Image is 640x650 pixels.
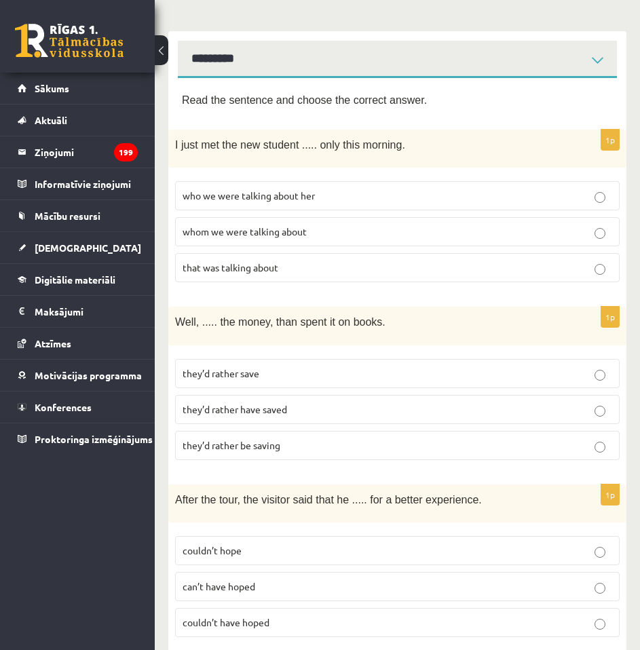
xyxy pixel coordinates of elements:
span: Mācību resursi [35,210,100,222]
a: Proktoringa izmēģinājums [18,423,138,455]
span: After the tour, the visitor said that he ..... for a better experience. [175,494,482,505]
span: Well, ..... the money, than spent it on books. [175,316,385,328]
a: Atzīmes [18,328,138,359]
a: Sākums [18,73,138,104]
p: 1p [601,129,620,151]
span: Aktuāli [35,114,67,126]
span: I just met the new student ..... only this morning. [175,139,405,151]
span: Motivācijas programma [35,369,142,381]
a: Rīgas 1. Tālmācības vidusskola [15,24,124,58]
a: Digitālie materiāli [18,264,138,295]
span: they’d rather save [183,367,259,379]
legend: Informatīvie ziņojumi [35,168,138,199]
input: couldn’t hope [595,547,605,558]
legend: Ziņojumi [35,136,138,168]
input: can’t have hoped [595,583,605,594]
span: who we were talking about her [183,189,315,202]
span: they’d rather have saved [183,403,287,415]
span: couldn’t hope [183,544,242,556]
a: Aktuāli [18,104,138,136]
span: couldn’t have hoped [183,616,269,628]
span: they’d rather be saving [183,439,280,451]
span: Read the sentence and choose the correct answer. [182,94,427,106]
span: Atzīmes [35,337,71,349]
a: Informatīvie ziņojumi [18,168,138,199]
input: whom we were talking about [595,228,605,239]
a: Maksājumi [18,296,138,327]
span: Proktoringa izmēģinājums [35,433,153,445]
input: they’d rather be saving [595,442,605,453]
input: who we were talking about her [595,192,605,203]
legend: Maksājumi [35,296,138,327]
span: can’t have hoped [183,580,255,592]
p: 1p [601,306,620,328]
span: Sākums [35,82,69,94]
a: Ziņojumi199 [18,136,138,168]
i: 199 [114,143,138,161]
input: couldn’t have hoped [595,619,605,630]
a: [DEMOGRAPHIC_DATA] [18,232,138,263]
a: Konferences [18,391,138,423]
span: Digitālie materiāli [35,273,115,286]
p: 1p [601,484,620,505]
input: that was talking about [595,264,605,275]
a: Mācību resursi [18,200,138,231]
span: [DEMOGRAPHIC_DATA] [35,242,141,254]
span: Konferences [35,401,92,413]
input: they’d rather have saved [595,406,605,417]
input: they’d rather save [595,370,605,381]
a: Motivācijas programma [18,360,138,391]
span: whom we were talking about [183,225,307,237]
span: that was talking about [183,261,278,273]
